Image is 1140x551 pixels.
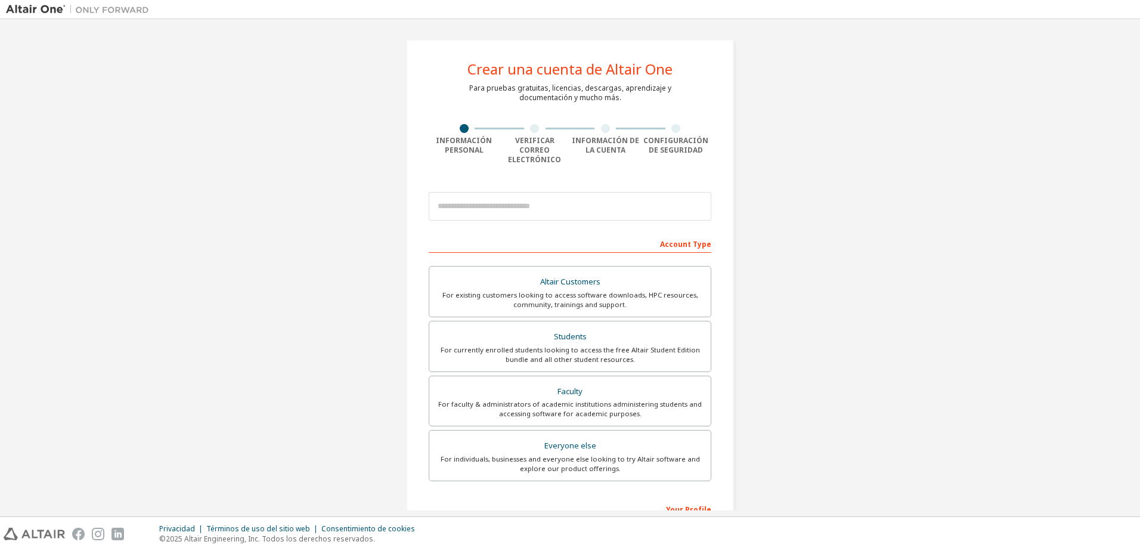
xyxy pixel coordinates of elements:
[467,62,673,76] div: Crear una cuenta de Altair One
[436,454,704,473] div: For individuals, businesses and everyone else looking to try Altair software and explore our prod...
[429,499,711,518] div: Your Profile
[6,4,155,16] img: Altair One
[429,234,711,253] div: Account Type
[469,83,671,103] div: Para pruebas gratuitas, licencias, descargas, aprendizaje y documentación y mucho más.
[500,136,571,165] div: Verificar correo electrónico
[436,438,704,454] div: Everyone else
[436,329,704,345] div: Students
[436,383,704,400] div: Faculty
[72,528,85,540] img: facebook.svg
[436,345,704,364] div: For currently enrolled students looking to access the free Altair Student Edition bundle and all ...
[159,524,206,534] div: Privacidad
[166,534,375,544] font: 2025 Altair Engineering, Inc. Todos los derechos reservados.
[436,290,704,309] div: For existing customers looking to access software downloads, HPC resources, community, trainings ...
[206,524,321,534] div: Términos de uso del sitio web
[111,528,124,540] img: linkedin.svg
[436,400,704,419] div: For faculty & administrators of academic institutions administering students and accessing softwa...
[159,534,422,544] p: ©
[641,136,712,155] div: Configuración de seguridad
[436,274,704,290] div: Altair Customers
[4,528,65,540] img: altair_logo.svg
[92,528,104,540] img: instagram.svg
[429,136,500,155] div: Información personal
[570,136,641,155] div: Información de la cuenta
[321,524,422,534] div: Consentimiento de cookies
